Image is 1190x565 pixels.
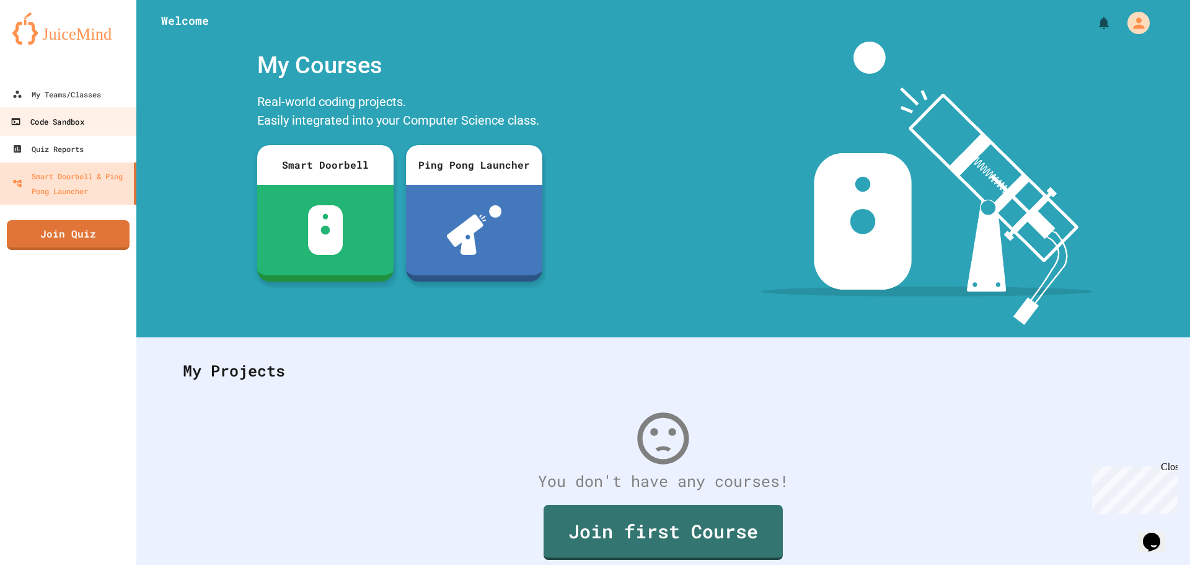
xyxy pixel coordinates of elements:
[447,205,502,255] img: ppl-with-ball.png
[1073,12,1114,33] div: My Notifications
[544,505,783,560] a: Join first Course
[12,12,124,45] img: logo-orange.svg
[5,5,86,79] div: Chat with us now!Close
[12,141,84,156] div: Quiz Reports
[257,145,394,185] div: Smart Doorbell
[251,42,549,89] div: My Courses
[12,87,101,102] div: My Teams/Classes
[1114,9,1153,37] div: My Account
[12,169,129,198] div: Smart Doorbell & Ping Pong Launcher
[406,145,542,185] div: Ping Pong Launcher
[11,114,84,130] div: Code Sandbox
[170,347,1156,395] div: My Projects
[7,220,130,250] a: Join Quiz
[308,205,343,255] img: sdb-white.svg
[1138,515,1178,553] iframe: chat widget
[1087,461,1178,514] iframe: chat widget
[251,89,549,136] div: Real-world coding projects. Easily integrated into your Computer Science class.
[170,469,1156,493] div: You don't have any courses!
[760,42,1093,325] img: banner-image-my-projects.png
